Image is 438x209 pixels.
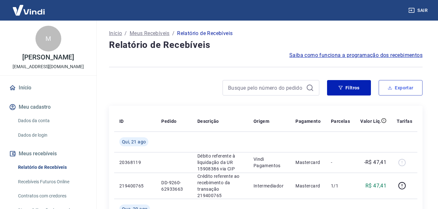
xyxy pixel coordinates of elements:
[172,30,174,37] p: /
[35,26,61,51] div: M
[122,139,146,145] span: Qui, 21 ago
[295,159,321,166] p: Mastercard
[8,81,89,95] a: Início
[397,118,412,124] p: Tarifas
[161,118,176,124] p: Pedido
[331,183,350,189] p: 1/1
[124,30,127,37] p: /
[407,5,430,16] button: Sair
[119,118,124,124] p: ID
[130,30,170,37] a: Meus Recebíveis
[15,129,89,142] a: Dados de login
[13,63,84,70] p: [EMAIL_ADDRESS][DOMAIN_NAME]
[197,153,243,172] p: Débito referente à liquidação da UR 15908386 via CIP
[8,0,50,20] img: Vindi
[15,161,89,174] a: Relatório de Recebíveis
[254,156,285,169] p: Vindi Pagamentos
[295,118,321,124] p: Pagamento
[289,51,423,59] a: Saiba como funciona a programação dos recebimentos
[254,118,269,124] p: Origem
[379,80,423,95] button: Exportar
[360,118,381,124] p: Valor Líq.
[197,173,243,199] p: Crédito referente ao recebimento da transação 219400765
[364,159,387,166] p: -R$ 47,41
[15,189,89,203] a: Contratos com credores
[15,175,89,188] a: Recebíveis Futuros Online
[109,39,423,51] h4: Relatório de Recebíveis
[8,147,89,161] button: Meus recebíveis
[161,179,187,192] p: DD-9260-62933663
[365,182,386,190] p: R$ 47,41
[197,118,219,124] p: Descrição
[109,30,122,37] a: Início
[228,83,304,93] input: Busque pelo número do pedido
[8,100,89,114] button: Meu cadastro
[177,30,233,37] p: Relatório de Recebíveis
[119,159,151,166] p: 20368119
[22,54,74,61] p: [PERSON_NAME]
[119,183,151,189] p: 219400765
[254,183,285,189] p: Intermediador
[331,118,350,124] p: Parcelas
[295,183,321,189] p: Mastercard
[327,80,371,95] button: Filtros
[15,114,89,127] a: Dados da conta
[331,159,350,166] p: -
